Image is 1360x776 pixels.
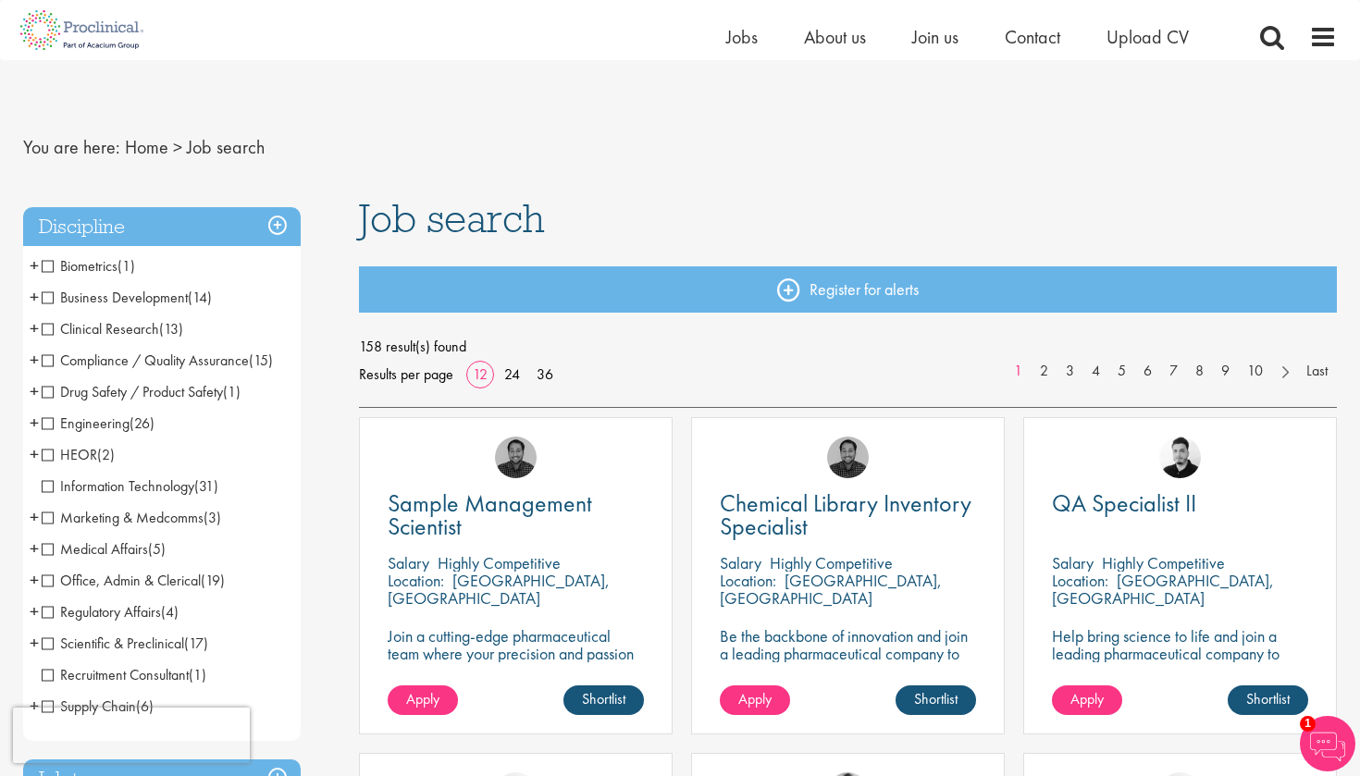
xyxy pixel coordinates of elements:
[130,413,155,433] span: (26)
[30,692,39,720] span: +
[388,487,592,542] span: Sample Management Scientist
[1160,361,1187,382] a: 7
[359,333,1338,361] span: 158 result(s) found
[42,351,249,370] span: Compliance / Quality Assurance
[720,685,790,715] a: Apply
[42,413,155,433] span: Engineering
[359,266,1338,313] a: Register for alerts
[42,319,159,339] span: Clinical Research
[148,539,166,559] span: (5)
[563,685,644,715] a: Shortlist
[1052,570,1274,609] p: [GEOGRAPHIC_DATA], [GEOGRAPHIC_DATA]
[42,634,184,653] span: Scientific & Preclinical
[1052,552,1094,573] span: Salary
[30,440,39,468] span: +
[1300,716,1355,771] img: Chatbot
[13,708,250,763] iframe: reCAPTCHA
[42,665,189,684] span: Recruitment Consultant
[188,288,212,307] span: (14)
[23,207,301,247] div: Discipline
[1057,361,1083,382] a: 3
[1102,552,1225,573] p: Highly Competitive
[1052,685,1122,715] a: Apply
[42,602,161,622] span: Regulatory Affairs
[804,25,866,49] a: About us
[912,25,958,49] a: Join us
[97,445,115,464] span: (2)
[1052,627,1308,715] p: Help bring science to life and join a leading pharmaceutical company to play a key role in delive...
[161,602,179,622] span: (4)
[30,503,39,531] span: +
[738,689,772,708] span: Apply
[136,696,154,716] span: (6)
[1212,361,1239,382] a: 9
[359,361,453,388] span: Results per page
[30,252,39,279] span: +
[125,135,168,159] a: breadcrumb link
[720,570,776,591] span: Location:
[1238,361,1272,382] a: 10
[42,351,273,370] span: Compliance / Quality Assurance
[42,602,179,622] span: Regulatory Affairs
[720,570,942,609] p: [GEOGRAPHIC_DATA], [GEOGRAPHIC_DATA]
[159,319,183,339] span: (13)
[30,629,39,657] span: +
[42,445,115,464] span: HEOR
[1082,361,1109,382] a: 4
[438,552,561,573] p: Highly Competitive
[406,689,439,708] span: Apply
[388,552,429,573] span: Salary
[1005,25,1060,49] a: Contact
[30,409,39,437] span: +
[498,364,526,384] a: 24
[1134,361,1161,382] a: 6
[1005,361,1032,382] a: 1
[42,256,117,276] span: Biometrics
[1107,25,1189,49] a: Upload CV
[720,627,976,697] p: Be the backbone of innovation and join a leading pharmaceutical company to help keep life-changin...
[1070,689,1104,708] span: Apply
[42,634,208,653] span: Scientific & Preclinical
[42,256,135,276] span: Biometrics
[1108,361,1135,382] a: 5
[530,364,560,384] a: 36
[42,445,97,464] span: HEOR
[42,571,225,590] span: Office, Admin & Clerical
[1300,716,1316,732] span: 1
[42,288,212,307] span: Business Development
[42,508,221,527] span: Marketing & Medcomms
[30,346,39,374] span: +
[1052,492,1308,515] a: QA Specialist II
[770,552,893,573] p: Highly Competitive
[30,283,39,311] span: +
[30,597,39,625] span: +
[30,314,39,342] span: +
[42,508,204,527] span: Marketing & Medcomms
[495,437,537,478] img: Mike Raletz
[388,570,610,609] p: [GEOGRAPHIC_DATA], [GEOGRAPHIC_DATA]
[388,570,444,591] span: Location:
[359,193,545,243] span: Job search
[1228,685,1308,715] a: Shortlist
[1297,361,1337,382] a: Last
[1031,361,1057,382] a: 2
[201,571,225,590] span: (19)
[42,288,188,307] span: Business Development
[720,552,761,573] span: Salary
[249,351,273,370] span: (15)
[194,476,218,496] span: (31)
[30,535,39,562] span: +
[827,437,869,478] a: Mike Raletz
[726,25,758,49] a: Jobs
[42,571,201,590] span: Office, Admin & Clerical
[1159,437,1201,478] a: Anderson Maldonado
[204,508,221,527] span: (3)
[1186,361,1213,382] a: 8
[30,377,39,405] span: +
[189,665,206,684] span: (1)
[388,685,458,715] a: Apply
